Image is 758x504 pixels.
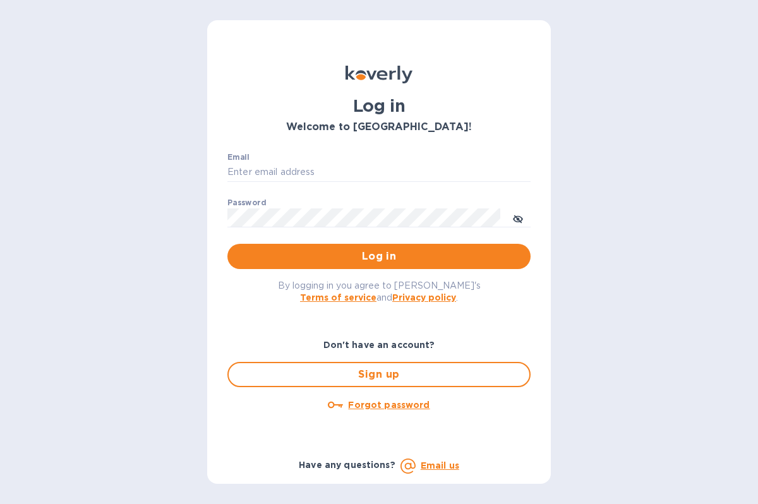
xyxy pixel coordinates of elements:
[239,367,519,382] span: Sign up
[323,340,435,350] b: Don't have an account?
[421,460,459,471] a: Email us
[238,249,520,264] span: Log in
[227,154,250,162] label: Email
[278,280,481,303] span: By logging in you agree to [PERSON_NAME]'s and .
[346,66,412,83] img: Koverly
[392,292,456,303] a: Privacy policy
[227,244,531,269] button: Log in
[300,292,376,303] a: Terms of service
[227,163,531,182] input: Enter email address
[227,121,531,133] h3: Welcome to [GEOGRAPHIC_DATA]!
[505,205,531,231] button: toggle password visibility
[299,460,395,470] b: Have any questions?
[348,400,430,410] u: Forgot password
[227,96,531,116] h1: Log in
[227,200,266,207] label: Password
[227,362,531,387] button: Sign up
